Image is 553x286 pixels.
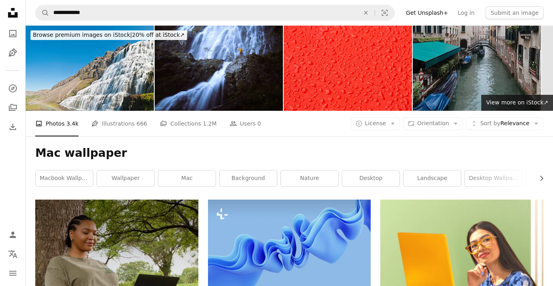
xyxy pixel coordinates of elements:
a: Photos [5,26,21,42]
a: landscape [404,170,461,186]
img: Quiet Venice [413,26,541,111]
span: 0 [257,119,261,128]
a: wallpaper [97,170,154,186]
a: desktop [342,170,400,186]
a: Log in [453,6,479,19]
button: Sort byRelevance [466,117,543,130]
button: License [351,117,400,130]
a: mac [158,170,216,186]
button: Language [5,246,21,262]
img: Magnificent cascade rainbow child Dynjandi Iceland panorama [26,26,154,111]
a: Log in / Sign up [5,227,21,243]
button: Orientation [403,117,463,130]
a: Get Unsplash+ [401,6,453,19]
a: Users 0 [230,111,261,136]
a: Illustrations 666 [91,111,147,136]
span: Browse premium images on iStock | [33,32,132,38]
span: 1.2M [203,119,216,128]
span: Orientation [417,120,449,126]
span: View more on iStock ↗ [486,99,548,106]
button: Search Unsplash [36,5,49,20]
h1: Mac wallpaper [35,146,543,160]
img: Raindrops background Red surface covered with water drops condensation texture [284,26,412,111]
button: Submit an image [486,6,543,19]
a: Collections [5,100,21,116]
a: Woman using laptop while sitting under a tree [35,277,198,284]
a: Browse premium images on iStock|20% off at iStock↗ [26,26,192,45]
a: Illustrations [5,45,21,61]
a: Explore [5,80,21,96]
button: Visual search [375,5,394,20]
a: background [220,170,277,186]
img: Ordu Çaglayan Selalesi [155,26,283,111]
span: Relevance [480,120,529,128]
a: desktop wallpaper [465,170,522,186]
a: Collections 1.2M [160,111,216,136]
a: macbook wallpaper [36,170,93,186]
a: View more on iStock↗ [481,95,553,111]
button: scroll list to the right [534,170,543,186]
a: Download History [5,119,21,135]
div: 20% off at iStock ↗ [30,30,187,40]
button: Menu [5,265,21,281]
a: 3d render, abstract modern blue background, folded ribbons macro, fashion wallpaper with wavy lay... [208,242,371,249]
span: Sort by [480,120,500,126]
span: License [365,120,386,126]
a: nature [281,170,338,186]
button: Clear [357,5,375,20]
span: 666 [137,119,147,128]
form: Find visuals sitewide [35,5,395,21]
